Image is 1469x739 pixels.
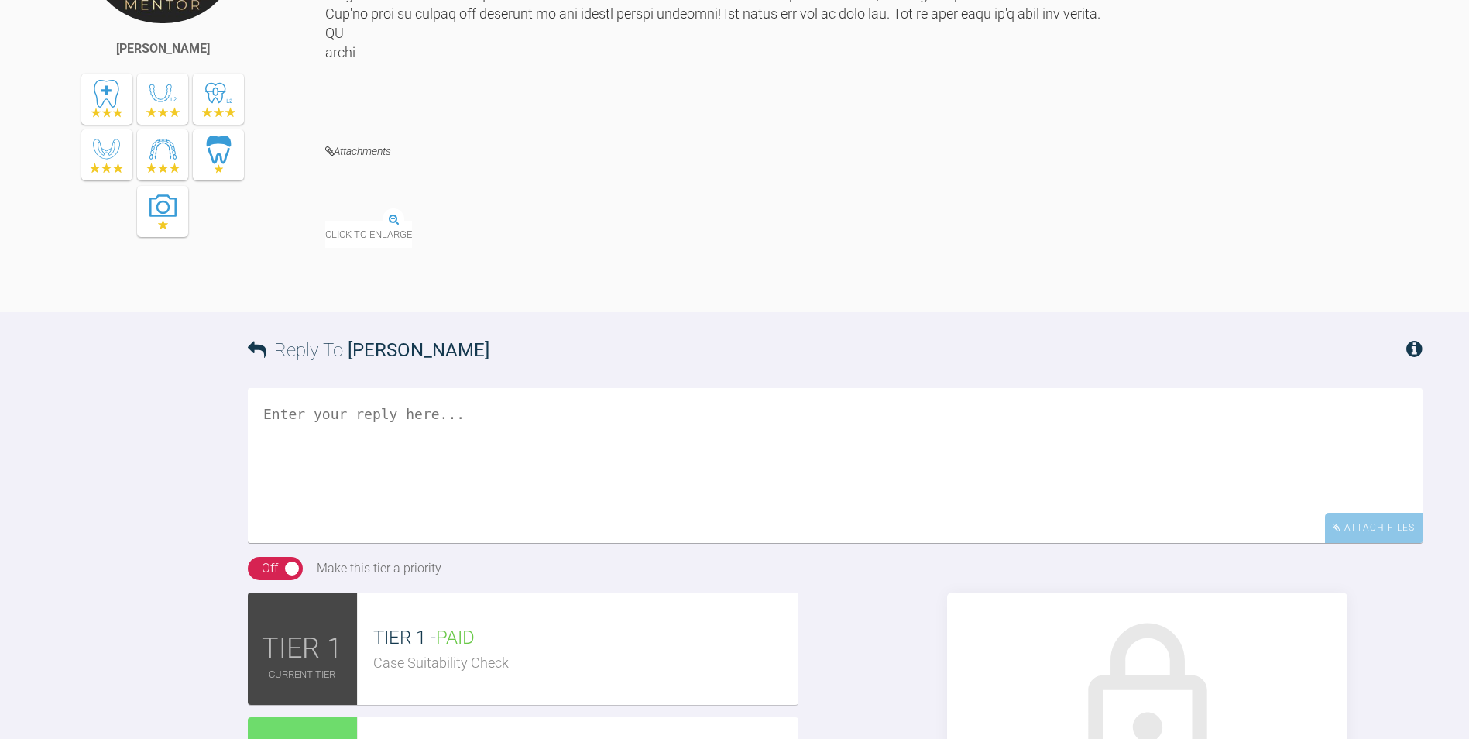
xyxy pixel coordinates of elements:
div: Case Suitability Check [373,652,798,675]
span: TIER 1 - [373,627,475,648]
div: Make this tier a priority [317,559,441,579]
span: PAID [436,627,475,648]
div: [PERSON_NAME] [116,39,210,59]
span: [PERSON_NAME] [348,339,489,361]
span: TIER 1 [262,627,342,672]
div: Attach Files [1325,513,1423,543]
span: Click to enlarge [325,221,412,248]
h4: Attachments [325,142,1423,161]
div: Off [262,559,278,579]
h3: Reply To [248,335,489,365]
